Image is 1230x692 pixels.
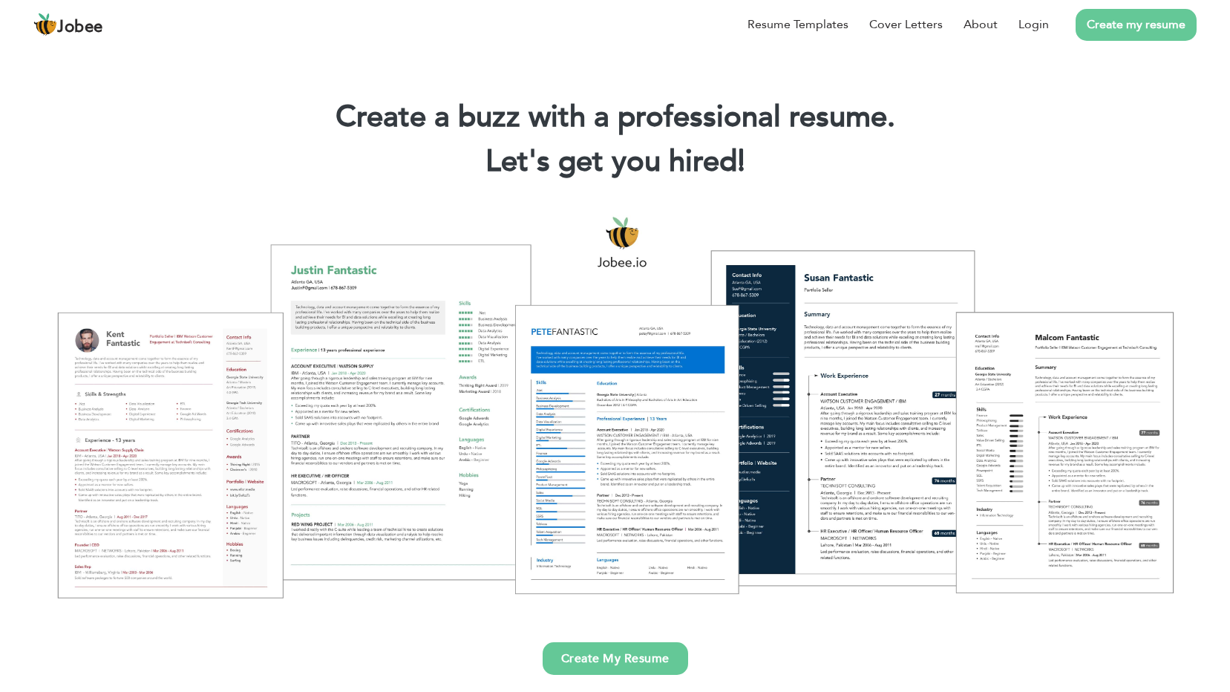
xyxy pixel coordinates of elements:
a: Jobee [33,13,103,36]
a: Resume Templates [748,16,848,33]
h2: Let's [22,143,1208,181]
span: | [738,141,745,182]
span: Jobee [57,19,103,36]
span: get you hired! [558,141,745,182]
a: Create My Resume [543,642,688,675]
a: Create my resume [1076,9,1197,41]
a: Cover Letters [869,16,943,33]
img: jobee.io [33,13,57,36]
a: Login [1018,16,1049,33]
h1: Create a buzz with a professional resume. [22,98,1208,137]
a: About [964,16,998,33]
